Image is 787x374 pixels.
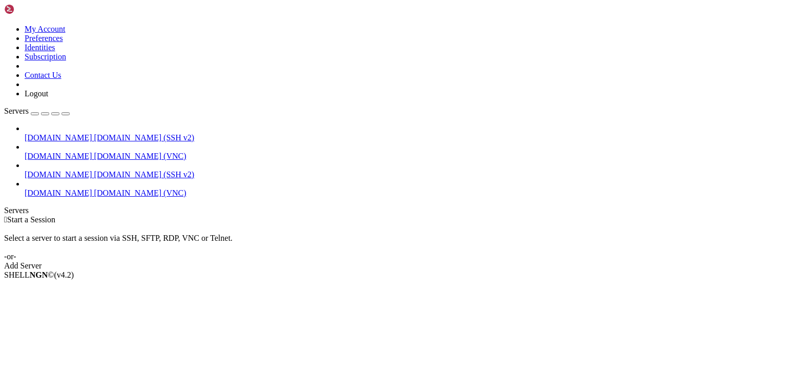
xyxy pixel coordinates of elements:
[4,206,783,215] div: Servers
[4,224,783,261] div: Select a server to start a session via SSH, SFTP, RDP, VNC or Telnet. -or-
[25,189,92,197] span: [DOMAIN_NAME]
[54,271,74,279] span: 4.2.0
[94,152,187,160] span: [DOMAIN_NAME] (VNC)
[25,152,92,160] span: [DOMAIN_NAME]
[4,107,29,115] span: Servers
[25,71,61,79] a: Contact Us
[4,215,7,224] span: 
[94,170,195,179] span: [DOMAIN_NAME] (SSH v2)
[4,107,70,115] a: Servers
[25,34,63,43] a: Preferences
[4,271,74,279] span: SHELL ©
[25,170,783,179] a: [DOMAIN_NAME] [DOMAIN_NAME] (SSH v2)
[30,271,48,279] b: NGN
[25,152,783,161] a: [DOMAIN_NAME] [DOMAIN_NAME] (VNC)
[25,179,783,198] li: [DOMAIN_NAME] [DOMAIN_NAME] (VNC)
[94,133,195,142] span: [DOMAIN_NAME] (SSH v2)
[25,170,92,179] span: [DOMAIN_NAME]
[25,124,783,142] li: [DOMAIN_NAME] [DOMAIN_NAME] (SSH v2)
[25,52,66,61] a: Subscription
[25,142,783,161] li: [DOMAIN_NAME] [DOMAIN_NAME] (VNC)
[25,133,783,142] a: [DOMAIN_NAME] [DOMAIN_NAME] (SSH v2)
[25,133,92,142] span: [DOMAIN_NAME]
[4,261,783,271] div: Add Server
[94,189,187,197] span: [DOMAIN_NAME] (VNC)
[25,43,55,52] a: Identities
[4,4,63,14] img: Shellngn
[25,161,783,179] li: [DOMAIN_NAME] [DOMAIN_NAME] (SSH v2)
[25,25,66,33] a: My Account
[7,215,55,224] span: Start a Session
[25,189,783,198] a: [DOMAIN_NAME] [DOMAIN_NAME] (VNC)
[25,89,48,98] a: Logout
